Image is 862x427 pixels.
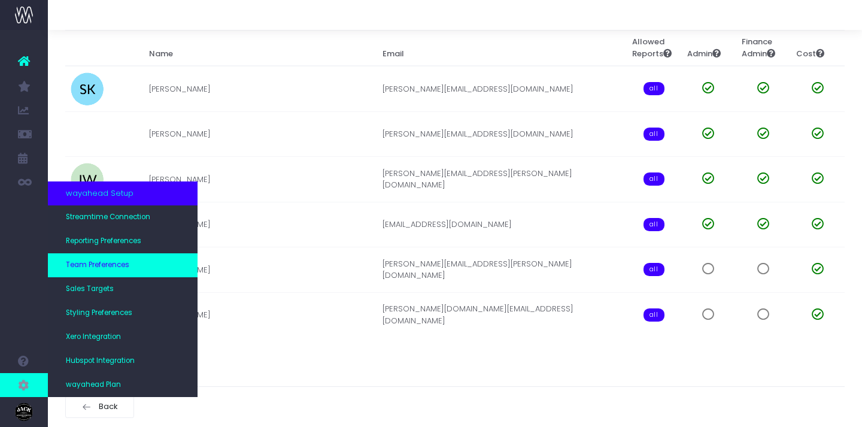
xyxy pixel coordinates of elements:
[48,373,198,397] a: wayahead Plan
[143,111,377,157] td: [PERSON_NAME]
[66,284,114,295] span: Sales Targets
[681,30,736,66] th: Admin
[71,72,104,105] img: profile_images
[66,187,133,199] span: wayahead Setup
[48,277,198,301] a: Sales Targets
[644,82,664,95] span: all
[48,253,198,277] a: Team Preferences
[48,229,198,253] a: Reporting Preferences
[736,30,790,66] th: Finance Admin
[644,128,664,141] span: all
[71,163,104,196] img: profile_images
[71,117,104,150] img: profile_images
[377,247,627,293] td: [PERSON_NAME][EMAIL_ADDRESS][PERSON_NAME][DOMAIN_NAME]
[644,218,664,231] span: all
[66,260,129,271] span: Team Preferences
[377,30,627,66] th: Email
[790,30,845,66] th: Cost
[65,396,135,419] a: Back
[143,247,377,293] td: [PERSON_NAME]
[143,157,377,202] td: [PERSON_NAME]
[377,157,627,202] td: [PERSON_NAME][EMAIL_ADDRESS][PERSON_NAME][DOMAIN_NAME]
[627,30,681,66] th: Allowed Reports
[377,111,627,157] td: [PERSON_NAME][EMAIL_ADDRESS][DOMAIN_NAME]
[66,356,135,367] span: Hubspot Integration
[15,403,33,421] img: images/default_profile_image.png
[66,212,150,223] span: Streamtime Connection
[48,205,198,229] a: Streamtime Connection
[377,292,627,337] td: [PERSON_NAME][DOMAIN_NAME][EMAIL_ADDRESS][DOMAIN_NAME]
[644,308,664,322] span: all
[66,308,132,319] span: Styling Preferences
[48,349,198,373] a: Hubspot Integration
[377,202,627,247] td: [EMAIL_ADDRESS][DOMAIN_NAME]
[143,30,377,66] th: Name
[644,263,664,276] span: all
[48,325,198,349] a: Xero Integration
[143,292,377,337] td: [PERSON_NAME]
[66,332,121,343] span: Xero Integration
[143,66,377,111] td: [PERSON_NAME]
[644,172,664,186] span: all
[143,202,377,247] td: [PERSON_NAME]
[66,236,141,247] span: Reporting Preferences
[48,301,198,325] a: Styling Preferences
[95,402,119,411] span: Back
[377,66,627,111] td: [PERSON_NAME][EMAIL_ADDRESS][DOMAIN_NAME]
[66,380,121,390] span: wayahead Plan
